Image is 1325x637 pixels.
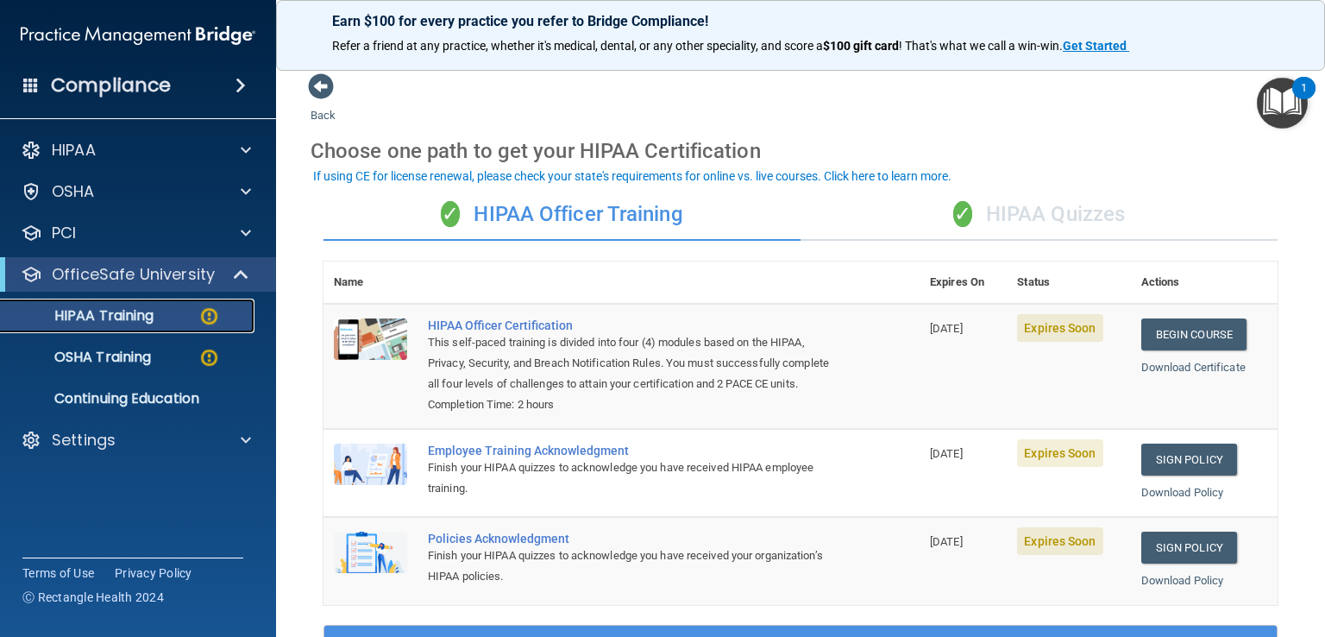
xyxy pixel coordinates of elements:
[52,181,95,202] p: OSHA
[428,332,833,394] div: This self-paced training is divided into four (4) modules based on the HIPAA, Privacy, Security, ...
[1257,78,1308,129] button: Open Resource Center, 1 new notification
[21,18,255,53] img: PMB logo
[899,39,1063,53] span: ! That's what we call a win-win.
[323,189,801,241] div: HIPAA Officer Training
[428,318,833,332] a: HIPAA Officer Certification
[1017,527,1102,555] span: Expires Soon
[11,349,151,366] p: OSHA Training
[311,88,336,122] a: Back
[22,564,94,582] a: Terms of Use
[21,140,251,161] a: HIPAA
[198,306,220,327] img: warning-circle.0cc9ac19.png
[51,73,171,98] h4: Compliance
[1141,486,1224,499] a: Download Policy
[332,39,823,53] span: Refer a friend at any practice, whether it's medical, dental, or any other speciality, and score a
[428,394,833,415] div: Completion Time: 2 hours
[52,140,96,161] p: HIPAA
[1017,439,1102,467] span: Expires Soon
[311,126,1290,176] div: Choose one path to get your HIPAA Certification
[930,447,963,460] span: [DATE]
[428,444,833,457] div: Employee Training Acknowledgment
[801,189,1278,241] div: HIPAA Quizzes
[428,532,833,546] div: Policies Acknowledgment
[1007,262,1130,304] th: Status
[22,589,164,606] span: Ⓒ Rectangle Health 2024
[11,307,154,325] p: HIPAA Training
[52,223,76,243] p: PCI
[953,201,972,227] span: ✓
[441,201,460,227] span: ✓
[1301,88,1307,110] div: 1
[1063,39,1129,53] a: Get Started
[323,262,418,304] th: Name
[52,430,116,451] p: Settings
[21,223,251,243] a: PCI
[115,564,192,582] a: Privacy Policy
[1141,532,1237,564] a: Sign Policy
[428,546,833,587] div: Finish your HIPAA quizzes to acknowledge you have received your organization’s HIPAA policies.
[21,264,250,285] a: OfficeSafe University
[1141,361,1246,374] a: Download Certificate
[1131,262,1278,304] th: Actions
[1063,39,1127,53] strong: Get Started
[1141,318,1247,350] a: Begin Course
[1017,314,1102,342] span: Expires Soon
[332,13,1269,29] p: Earn $100 for every practice you refer to Bridge Compliance!
[930,322,963,335] span: [DATE]
[823,39,899,53] strong: $100 gift card
[21,181,251,202] a: OSHA
[52,264,215,285] p: OfficeSafe University
[930,535,963,548] span: [DATE]
[1141,574,1224,587] a: Download Policy
[21,430,251,451] a: Settings
[428,457,833,499] div: Finish your HIPAA quizzes to acknowledge you have received HIPAA employee training.
[1141,444,1237,476] a: Sign Policy
[11,390,247,407] p: Continuing Education
[311,167,954,185] button: If using CE for license renewal, please check your state's requirements for online vs. live cours...
[313,170,951,182] div: If using CE for license renewal, please check your state's requirements for online vs. live cours...
[198,347,220,369] img: warning-circle.0cc9ac19.png
[920,262,1007,304] th: Expires On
